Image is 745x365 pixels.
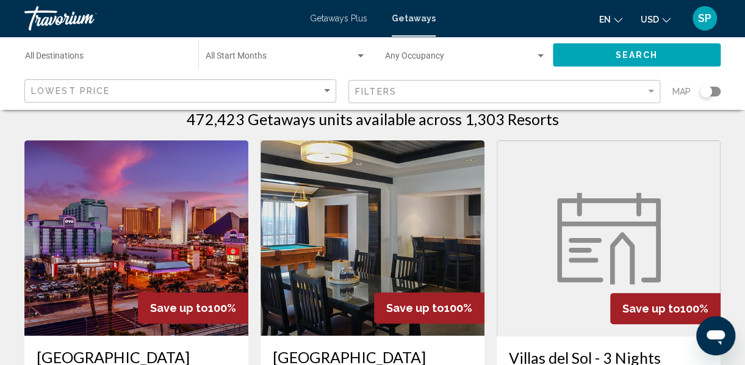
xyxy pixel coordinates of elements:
img: week.svg [557,193,661,284]
a: Travorium [24,6,298,31]
img: RM79E01X.jpg [24,140,248,336]
span: Save up to [386,302,444,314]
span: Save up to [622,302,680,315]
div: 100% [138,292,248,323]
span: Filters [355,87,397,96]
img: RM79I01X.jpg [261,140,484,336]
span: Save up to [150,302,208,314]
span: USD [641,15,659,24]
span: Search [616,51,658,60]
iframe: Button to launch messaging window [696,316,735,355]
span: Lowest Price [31,86,110,96]
span: Map [672,83,691,100]
span: en [599,15,611,24]
a: Getaways Plus [310,13,367,23]
h1: 472,423 Getaways units available across 1,303 Resorts [187,110,559,128]
mat-select: Sort by [31,86,333,96]
div: 100% [374,292,484,323]
button: User Menu [689,5,721,31]
div: 100% [610,293,721,324]
button: Change language [599,10,622,28]
button: Change currency [641,10,671,28]
span: SP [698,12,711,24]
button: Search [553,43,721,66]
button: Filter [348,79,660,104]
a: Getaways [392,13,436,23]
